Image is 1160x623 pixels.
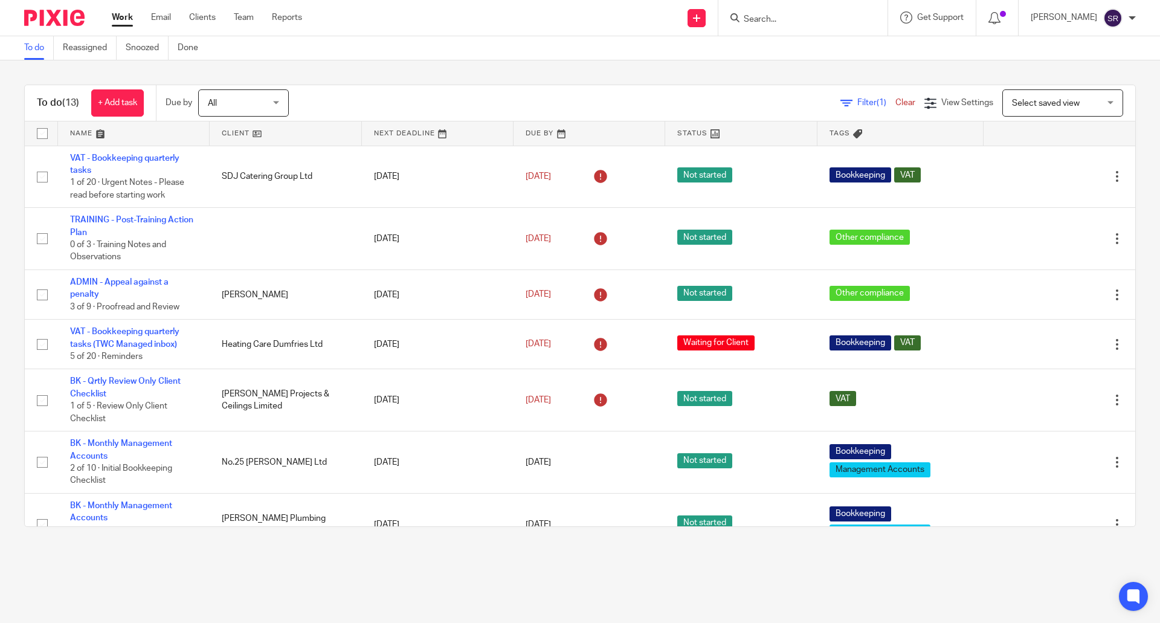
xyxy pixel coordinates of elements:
[894,167,921,182] span: VAT
[677,286,732,301] span: Not started
[1031,11,1097,24] p: [PERSON_NAME]
[210,320,361,369] td: Heating Care Dumfries Ltd
[70,464,172,485] span: 2 of 10 · Initial Bookkeeping Checklist
[272,11,302,24] a: Reports
[166,97,192,109] p: Due by
[362,369,514,431] td: [DATE]
[362,320,514,369] td: [DATE]
[37,97,79,109] h1: To do
[70,178,184,199] span: 1 of 20 · Urgent Notes - Please read before starting work
[210,431,361,494] td: No.25 [PERSON_NAME] Ltd
[62,98,79,108] span: (13)
[362,146,514,208] td: [DATE]
[677,391,732,406] span: Not started
[126,36,169,60] a: Snoozed
[830,130,850,137] span: Tags
[234,11,254,24] a: Team
[677,515,732,531] span: Not started
[526,290,551,299] span: [DATE]
[830,230,910,245] span: Other compliance
[526,234,551,243] span: [DATE]
[677,230,732,245] span: Not started
[857,98,895,107] span: Filter
[526,172,551,181] span: [DATE]
[894,335,921,350] span: VAT
[189,11,216,24] a: Clients
[895,98,915,107] a: Clear
[526,340,551,349] span: [DATE]
[210,494,361,556] td: [PERSON_NAME] Plumbing Limited
[526,520,551,529] span: [DATE]
[70,526,181,547] span: 7 of 10 · Bookkeeper - Review Loom or review notes
[70,216,193,236] a: TRAINING - Post-Training Action Plan
[178,36,207,60] a: Done
[830,167,891,182] span: Bookkeeping
[526,396,551,404] span: [DATE]
[70,402,167,423] span: 1 of 5 · Review Only Client Checklist
[151,11,171,24] a: Email
[362,270,514,320] td: [DATE]
[70,328,179,348] a: VAT - Bookkeeping quarterly tasks (TWC Managed inbox)
[70,439,172,460] a: BK - Monthly Management Accounts
[70,154,179,175] a: VAT - Bookkeeping quarterly tasks
[70,240,166,262] span: 0 of 3 · Training Notes and Observations
[830,335,891,350] span: Bookkeeping
[941,98,993,107] span: View Settings
[210,146,361,208] td: SDJ Catering Group Ltd
[362,431,514,494] td: [DATE]
[1103,8,1123,28] img: svg%3E
[70,377,181,398] a: BK - Qrtly Review Only Client Checklist
[526,458,551,466] span: [DATE]
[677,453,732,468] span: Not started
[917,13,964,22] span: Get Support
[112,11,133,24] a: Work
[210,270,361,320] td: [PERSON_NAME]
[677,167,732,182] span: Not started
[830,525,930,540] span: Management Accounts
[830,391,856,406] span: VAT
[362,494,514,556] td: [DATE]
[24,36,54,60] a: To do
[677,335,755,350] span: Waiting for Client
[830,506,891,521] span: Bookkeeping
[24,10,85,26] img: Pixie
[743,15,851,25] input: Search
[1012,99,1080,108] span: Select saved view
[91,89,144,117] a: + Add task
[362,208,514,270] td: [DATE]
[70,352,143,361] span: 5 of 20 · Reminders
[830,462,930,477] span: Management Accounts
[70,278,169,299] a: ADMIN - Appeal against a penalty
[63,36,117,60] a: Reassigned
[70,303,179,311] span: 3 of 9 · Proofread and Review
[210,369,361,431] td: [PERSON_NAME] Projects & Ceilings Limited
[208,99,217,108] span: All
[70,502,172,522] a: BK - Monthly Management Accounts
[830,444,891,459] span: Bookkeeping
[877,98,886,107] span: (1)
[830,286,910,301] span: Other compliance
